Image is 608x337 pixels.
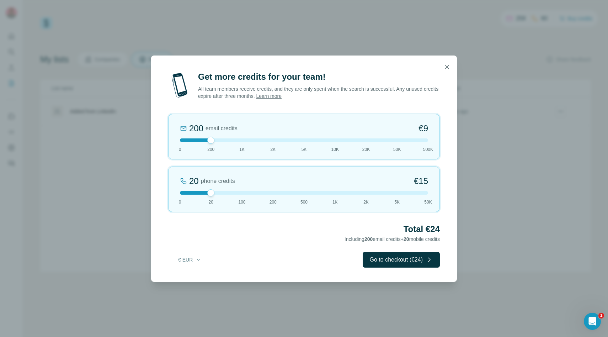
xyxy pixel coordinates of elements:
[168,71,191,100] img: mobile-phone
[189,123,203,134] div: 200
[423,146,433,153] span: 500K
[179,199,181,205] span: 0
[256,93,282,99] a: Learn more
[239,146,245,153] span: 1K
[418,123,428,134] span: €9
[394,199,400,205] span: 5K
[173,253,206,266] button: € EUR
[206,124,238,133] span: email credits
[179,146,181,153] span: 0
[424,199,432,205] span: 50K
[331,146,339,153] span: 10K
[598,313,604,318] span: 1
[404,236,409,242] span: 20
[300,199,308,205] span: 500
[238,199,245,205] span: 100
[584,313,601,330] iframe: Intercom live chat
[332,199,338,205] span: 1K
[209,199,213,205] span: 20
[189,175,199,187] div: 20
[364,236,373,242] span: 200
[393,146,401,153] span: 50K
[168,223,440,235] h2: Total €24
[362,146,370,153] span: 20K
[270,146,276,153] span: 2K
[414,175,428,187] span: €15
[207,146,214,153] span: 200
[270,199,277,205] span: 200
[201,177,235,185] span: phone credits
[345,236,440,242] span: Including email credits + mobile credits
[363,252,440,268] button: Go to checkout (€24)
[302,146,307,153] span: 5K
[363,199,369,205] span: 2K
[198,85,440,100] p: All team members receive credits, and they are only spent when the search is successful. Any unus...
